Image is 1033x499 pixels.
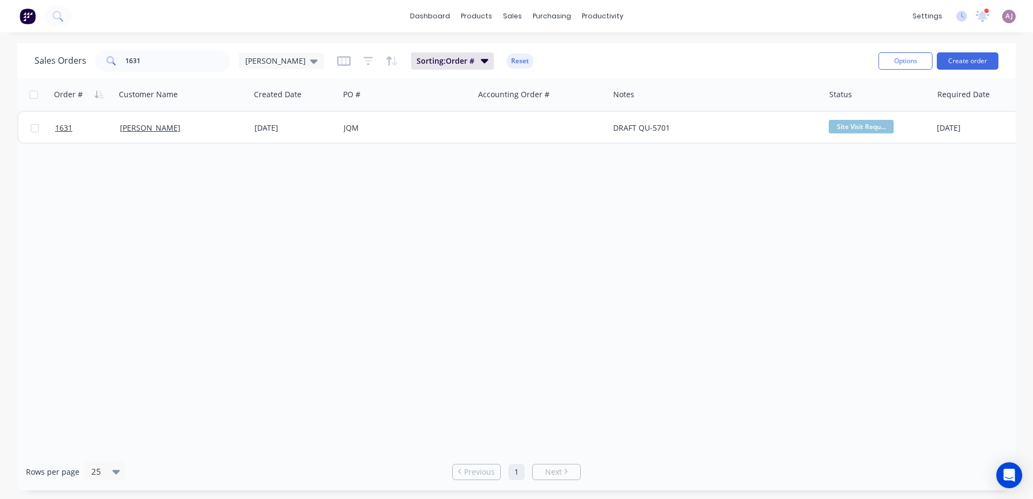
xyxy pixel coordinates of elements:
img: Factory [19,8,36,24]
button: Options [878,52,933,70]
div: [DATE] [937,123,1023,133]
div: Order # [54,89,83,100]
a: dashboard [405,8,455,24]
span: Rows per page [26,467,79,477]
button: Sorting:Order # [411,52,494,70]
div: JQM [344,123,464,133]
div: Created Date [254,89,301,100]
div: Customer Name [119,89,178,100]
a: [PERSON_NAME] [120,123,180,133]
div: Notes [613,89,634,100]
a: Previous page [453,467,500,477]
span: Next [545,467,562,477]
div: [DATE] [254,123,335,133]
button: Reset [507,53,533,69]
span: Site Visit Requ... [829,120,894,133]
span: Sorting: Order # [417,56,474,66]
div: Accounting Order # [478,89,549,100]
div: Open Intercom Messenger [996,462,1022,488]
a: Page 1 is your current page [508,464,525,480]
button: Create order [937,52,998,70]
div: Required Date [937,89,990,100]
div: productivity [576,8,629,24]
h1: Sales Orders [35,56,86,66]
span: AJ [1005,11,1013,21]
span: [PERSON_NAME] [245,55,306,66]
div: purchasing [527,8,576,24]
div: settings [907,8,948,24]
a: Next page [533,467,580,477]
div: products [455,8,498,24]
div: Status [829,89,852,100]
div: sales [498,8,527,24]
span: 1631 [55,123,72,133]
span: Previous [464,467,495,477]
input: Search... [125,50,231,72]
a: 1631 [55,112,120,144]
div: DRAFT QU-5701 [613,123,810,133]
ul: Pagination [448,464,585,480]
div: PO # [343,89,360,100]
